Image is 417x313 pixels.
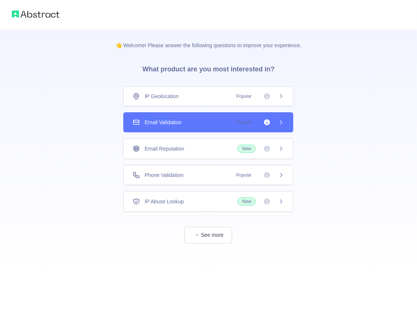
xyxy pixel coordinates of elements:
[130,49,286,86] h3: What product are you most interested in?
[144,171,183,179] span: Phone Validation
[144,198,184,205] span: IP Abuse Lookup
[237,197,256,206] span: New
[12,9,59,19] img: Abstract logo
[144,93,179,100] span: IP Geolocation
[232,119,256,126] span: Popular
[185,227,232,243] button: See more
[104,30,313,49] p: 👋 Welcome! Please answer the following questions to improve your experience.
[232,171,256,179] span: Popular
[144,119,181,126] span: Email Validation
[237,145,256,153] span: New
[232,93,256,100] span: Popular
[144,145,184,152] span: Email Reputation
